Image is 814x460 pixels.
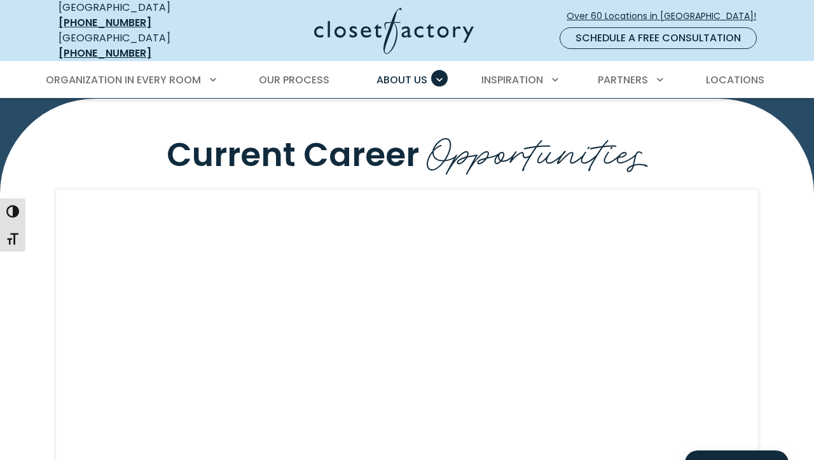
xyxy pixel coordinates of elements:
img: Closet Factory Logo [314,8,474,54]
span: Organization in Every Room [46,73,201,87]
span: Current Career [167,132,419,178]
span: Locations [706,73,764,87]
a: [PHONE_NUMBER] [59,15,151,30]
span: Our Process [259,73,329,87]
span: Opportunities [427,118,648,179]
span: About Us [376,73,427,87]
span: Partners [598,73,648,87]
span: Inspiration [481,73,543,87]
span: Over 60 Locations in [GEOGRAPHIC_DATA]! [567,10,766,23]
div: [GEOGRAPHIC_DATA] [59,31,214,61]
nav: Primary Menu [37,62,777,98]
a: Schedule a Free Consultation [560,27,757,49]
a: Over 60 Locations in [GEOGRAPHIC_DATA]! [566,5,767,27]
a: [PHONE_NUMBER] [59,46,151,60]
